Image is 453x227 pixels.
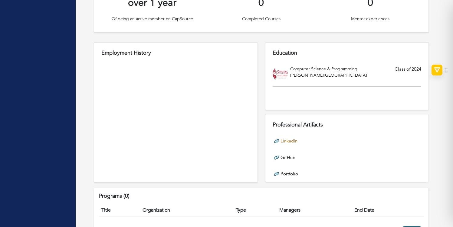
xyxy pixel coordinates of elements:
[395,66,421,82] span: Class of 2024
[273,122,422,128] h5: Professional Artifacts
[210,16,312,22] p: Completed Courses
[320,16,421,22] p: Mentor experiences
[281,138,297,145] a: LinkedIn
[352,204,424,216] th: End Date
[99,204,140,216] th: Title
[281,154,295,161] a: GitHub
[290,72,367,78] a: [PERSON_NAME][GEOGRAPHIC_DATA]
[140,204,234,216] th: Organization
[233,204,277,216] th: Type
[101,16,203,22] p: Of being an active member on CapSource
[99,193,424,200] h4: Programs (0)
[101,50,250,56] h5: Employment History
[290,66,367,72] p: Computer Science & Programming
[281,171,298,177] a: Portfolio
[277,204,352,216] th: Managers
[273,66,288,81] img: Stevens-Institute-of-Technology_Logo.png
[273,50,422,56] h5: Education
